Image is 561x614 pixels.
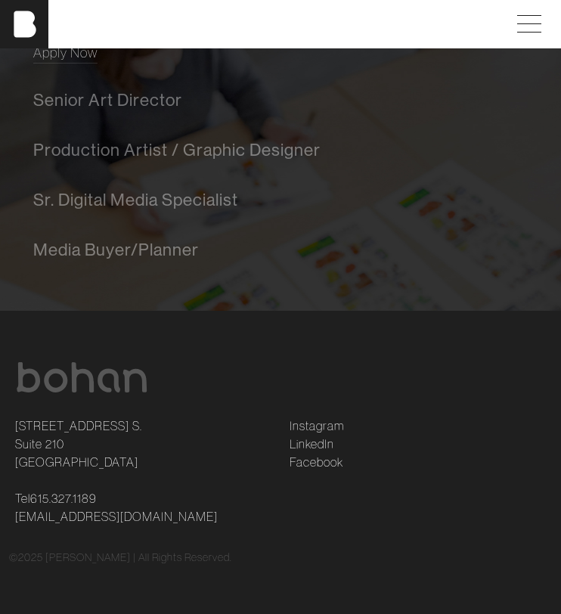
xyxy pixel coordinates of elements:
[15,362,148,392] img: bohan logo
[9,550,552,566] div: © 2025
[290,435,334,453] a: LinkedIn
[290,417,344,435] a: Instagram
[33,90,182,110] span: Senior Art Director
[33,42,98,63] a: Apply Now
[33,240,199,259] span: Media Buyer/Planner
[30,489,97,507] a: 615.327.1189
[290,453,343,471] a: Facebook
[45,550,232,566] p: [PERSON_NAME] | All Rights Reserved.
[33,190,238,209] span: Sr. Digital Media Specialist
[15,489,271,526] p: Tel
[33,140,321,160] span: Production Artist / Graphic Designer
[15,507,218,526] a: [EMAIL_ADDRESS][DOMAIN_NAME]
[33,44,98,61] span: Apply Now
[15,417,142,471] a: [STREET_ADDRESS] S.Suite 210[GEOGRAPHIC_DATA]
